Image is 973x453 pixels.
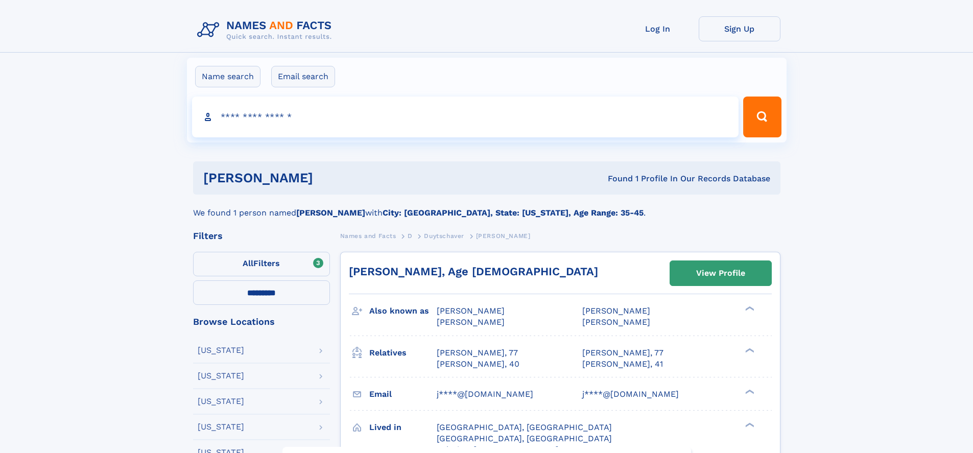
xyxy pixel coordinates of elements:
[696,261,745,285] div: View Profile
[460,173,770,184] div: Found 1 Profile In Our Records Database
[296,208,365,218] b: [PERSON_NAME]
[195,66,260,87] label: Name search
[582,317,650,327] span: [PERSON_NAME]
[271,66,335,87] label: Email search
[617,16,699,41] a: Log In
[670,261,771,285] a: View Profile
[198,372,244,380] div: [US_STATE]
[203,172,461,184] h1: [PERSON_NAME]
[192,97,739,137] input: search input
[424,229,464,242] a: Duytschaver
[198,346,244,354] div: [US_STATE]
[743,388,755,395] div: ❯
[743,305,755,312] div: ❯
[349,265,598,278] a: [PERSON_NAME], Age [DEMOGRAPHIC_DATA]
[437,422,612,432] span: [GEOGRAPHIC_DATA], [GEOGRAPHIC_DATA]
[437,306,505,316] span: [PERSON_NAME]
[193,252,330,276] label: Filters
[437,434,612,443] span: [GEOGRAPHIC_DATA], [GEOGRAPHIC_DATA]
[476,232,531,240] span: [PERSON_NAME]
[198,397,244,406] div: [US_STATE]
[243,258,253,268] span: All
[383,208,644,218] b: City: [GEOGRAPHIC_DATA], State: [US_STATE], Age Range: 35-45
[369,419,437,436] h3: Lived in
[198,423,244,431] div: [US_STATE]
[408,229,413,242] a: D
[408,232,413,240] span: D
[369,386,437,403] h3: Email
[437,359,519,370] a: [PERSON_NAME], 40
[582,359,663,370] a: [PERSON_NAME], 41
[699,16,780,41] a: Sign Up
[369,302,437,320] h3: Also known as
[743,97,781,137] button: Search Button
[193,16,340,44] img: Logo Names and Facts
[424,232,464,240] span: Duytschaver
[193,195,780,219] div: We found 1 person named with .
[340,229,396,242] a: Names and Facts
[582,347,663,359] a: [PERSON_NAME], 77
[437,347,518,359] a: [PERSON_NAME], 77
[437,317,505,327] span: [PERSON_NAME]
[582,306,650,316] span: [PERSON_NAME]
[369,344,437,362] h3: Relatives
[743,347,755,353] div: ❯
[193,317,330,326] div: Browse Locations
[193,231,330,241] div: Filters
[743,421,755,428] div: ❯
